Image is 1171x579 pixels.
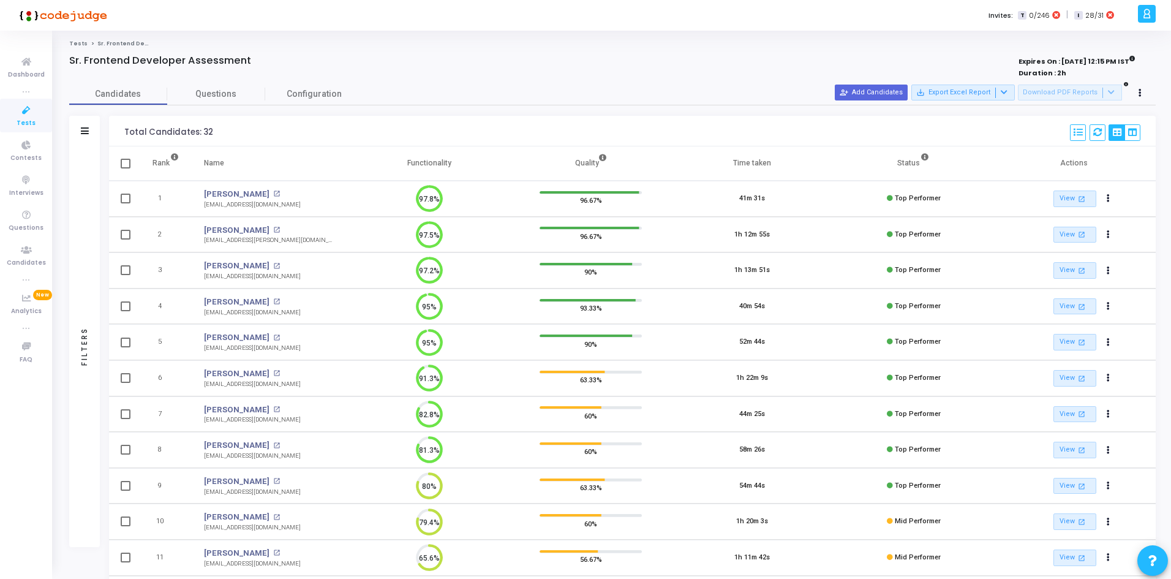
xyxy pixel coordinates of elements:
[1100,298,1117,315] button: Actions
[1100,262,1117,279] button: Actions
[580,374,602,386] span: 63.33%
[1018,11,1026,20] span: T
[204,511,269,523] a: [PERSON_NAME]
[1053,370,1096,387] a: View
[204,260,269,272] a: [PERSON_NAME]
[140,396,192,433] td: 7
[69,40,1156,48] nav: breadcrumb
[1077,409,1087,419] mat-icon: open_in_new
[734,553,770,563] div: 1h 11m 42s
[140,432,192,468] td: 8
[1100,334,1117,351] button: Actions
[8,70,45,80] span: Dashboard
[1066,9,1068,21] span: |
[9,223,43,233] span: Questions
[580,482,602,494] span: 63.33%
[273,478,280,485] mat-icon: open_in_new
[20,355,32,365] span: FAQ
[204,331,269,344] a: [PERSON_NAME]
[1053,442,1096,458] a: View
[1100,406,1117,423] button: Actions
[1100,549,1117,566] button: Actions
[273,550,280,556] mat-icon: open_in_new
[895,194,941,202] span: Top Performer
[584,338,597,350] span: 90%
[204,156,224,170] div: Name
[1077,229,1087,240] mat-icon: open_in_new
[895,338,941,346] span: Top Performer
[1053,334,1096,350] a: View
[895,230,941,238] span: Top Performer
[1077,553,1087,563] mat-icon: open_in_new
[736,373,768,384] div: 1h 22m 9s
[204,475,269,488] a: [PERSON_NAME]
[140,252,192,289] td: 3
[204,368,269,380] a: [PERSON_NAME]
[204,272,301,281] div: [EMAIL_ADDRESS][DOMAIN_NAME]
[736,517,768,527] div: 1h 20m 3s
[840,88,848,97] mat-icon: person_add_alt
[167,88,265,100] span: Questions
[204,404,269,416] a: [PERSON_NAME]
[204,188,269,200] a: [PERSON_NAME]
[97,40,209,47] span: Sr. Frontend Developer Assessment
[1100,226,1117,243] button: Actions
[739,194,765,204] div: 41m 31s
[1100,442,1117,459] button: Actions
[510,146,672,181] th: Quality
[1053,227,1096,243] a: View
[733,156,771,170] div: Time taken
[739,301,765,312] div: 40m 54s
[273,227,280,233] mat-icon: open_in_new
[1019,53,1135,67] strong: Expires On : [DATE] 12:15 PM IST
[580,230,602,242] span: 96.67%
[9,188,43,199] span: Interviews
[273,263,280,270] mat-icon: open_in_new
[273,442,280,449] mat-icon: open_in_new
[204,380,301,389] div: [EMAIL_ADDRESS][DOMAIN_NAME]
[204,308,301,317] div: [EMAIL_ADDRESS][DOMAIN_NAME]
[916,88,925,97] mat-icon: save_alt
[204,200,301,210] div: [EMAIL_ADDRESS][DOMAIN_NAME]
[79,279,90,414] div: Filters
[204,559,301,569] div: [EMAIL_ADDRESS][DOMAIN_NAME]
[140,217,192,253] td: 2
[895,410,941,418] span: Top Performer
[69,55,251,67] h4: Sr. Frontend Developer Assessment
[348,146,510,181] th: Functionality
[287,88,342,100] span: Configuration
[895,482,941,490] span: Top Performer
[273,514,280,521] mat-icon: open_in_new
[1077,445,1087,455] mat-icon: open_in_new
[1077,517,1087,527] mat-icon: open_in_new
[895,266,941,274] span: Top Performer
[1100,370,1117,387] button: Actions
[1018,85,1122,100] button: Download PDF Reports
[580,553,602,566] span: 56.67%
[1074,11,1082,20] span: I
[273,406,280,413] mat-icon: open_in_new
[1053,513,1096,530] a: View
[739,445,765,455] div: 58m 26s
[1053,550,1096,566] a: View
[273,191,280,197] mat-icon: open_in_new
[140,540,192,576] td: 11
[895,445,941,453] span: Top Performer
[895,517,941,525] span: Mid Performer
[1109,124,1140,141] div: View Options
[140,360,192,396] td: 6
[1053,191,1096,207] a: View
[1100,513,1117,531] button: Actions
[33,290,52,300] span: New
[1053,262,1096,279] a: View
[895,302,941,310] span: Top Performer
[140,468,192,504] td: 9
[1077,301,1087,312] mat-icon: open_in_new
[204,344,301,353] div: [EMAIL_ADDRESS][DOMAIN_NAME]
[204,224,269,237] a: [PERSON_NAME]
[580,302,602,314] span: 93.33%
[69,40,88,47] a: Tests
[833,146,995,181] th: Status
[911,85,1015,100] button: Export Excel Report
[7,258,46,268] span: Candidates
